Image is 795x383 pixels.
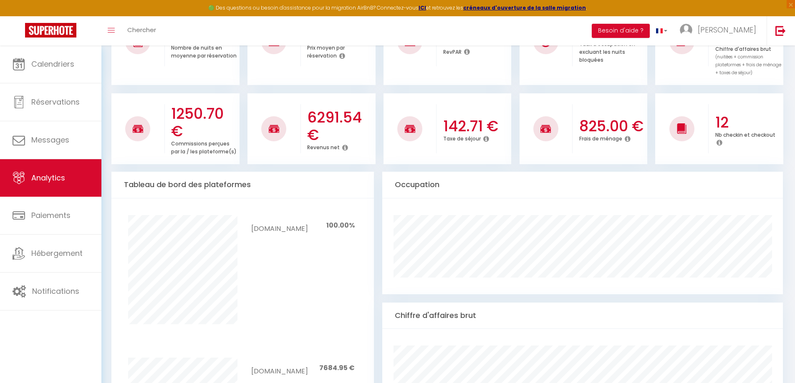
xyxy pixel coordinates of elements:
[121,16,162,45] a: Chercher
[127,25,156,34] span: Chercher
[674,16,767,45] a: ... [PERSON_NAME]
[307,142,340,151] p: Revenus net
[307,43,345,59] p: Prix moyen par réservation
[171,105,237,140] h3: 1250.70 €
[443,47,462,55] p: RevPAR
[382,172,783,198] div: Occupation
[251,358,308,379] td: [DOMAIN_NAME]
[698,25,756,35] span: [PERSON_NAME]
[111,172,374,198] div: Tableau de bord des plateformes
[32,286,79,296] span: Notifications
[419,4,426,11] a: ICI
[579,118,646,135] h3: 825.00 €
[326,220,355,230] span: 100.00%
[382,303,783,329] div: Chiffre d'affaires brut
[443,31,510,48] h3: 170.78 €
[579,39,635,63] p: Taux d'occupation en excluant les nuits bloquées
[31,97,80,107] span: Réservations
[680,24,692,36] img: ...
[7,3,32,28] button: Ouvrir le widget de chat LiveChat
[715,54,781,76] span: (nuitées + commission plateformes + frais de ménage + taxes de séjour)
[25,23,76,38] img: Super Booking
[715,44,781,76] p: Chiffre d'affaires brut
[319,363,355,373] span: 7684.95 €
[443,118,510,135] h3: 142.71 €
[775,25,786,36] img: logout
[171,138,237,155] p: Commissions perçues par la / les plateforme(s)
[171,43,237,59] p: Nombre de nuits en moyenne par réservation
[307,109,374,144] h3: 6291.54 €
[463,4,586,11] a: créneaux d'ouverture de la salle migration
[443,133,481,142] p: Taxe de séjour
[31,135,69,145] span: Messages
[31,248,83,258] span: Hébergement
[31,210,71,220] span: Paiements
[592,24,650,38] button: Besoin d'aide ?
[760,345,789,377] iframe: Chat
[251,215,308,236] td: [DOMAIN_NAME]
[715,114,782,131] h3: 12
[715,130,775,138] p: Nb checkin et checkout
[31,173,65,183] span: Analytics
[31,59,74,69] span: Calendriers
[579,133,622,142] p: Frais de ménage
